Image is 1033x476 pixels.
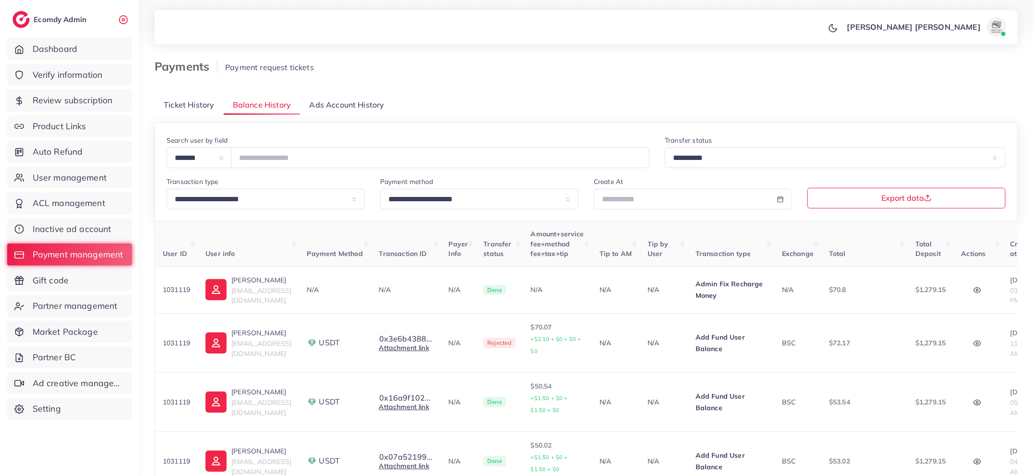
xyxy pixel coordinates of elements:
span: ACL management [33,197,105,209]
a: Partner management [7,295,132,317]
span: Verify information [33,69,103,81]
span: Ad creative management [33,377,125,390]
a: Ad creative management [7,372,132,394]
a: logoEcomdy Admin [12,11,89,28]
span: Partner management [33,300,118,312]
span: Auto Refund [33,146,83,158]
a: Market Package [7,321,132,343]
img: logo [12,11,30,28]
a: Verify information [7,64,132,86]
span: Market Package [33,326,98,338]
a: Dashboard [7,38,132,60]
span: Inactive ad account [33,223,111,235]
a: Gift code [7,269,132,292]
a: ACL management [7,192,132,214]
a: Setting [7,398,132,420]
span: Dashboard [33,43,77,55]
span: Payment management [33,248,123,261]
h2: Ecomdy Admin [34,15,89,24]
span: Setting [33,403,61,415]
a: Payment management [7,244,132,266]
p: [PERSON_NAME] [PERSON_NAME] [847,21,981,33]
a: [PERSON_NAME] [PERSON_NAME]avatar [842,17,1010,37]
a: Auto Refund [7,141,132,163]
span: Review subscription [33,94,113,107]
span: Product Links [33,120,86,133]
span: User management [33,171,107,184]
a: Partner BC [7,346,132,368]
span: Gift code [33,274,69,287]
a: Inactive ad account [7,218,132,240]
span: Partner BC [33,351,76,364]
a: Product Links [7,115,132,137]
a: Review subscription [7,89,132,111]
a: User management [7,167,132,189]
img: avatar [987,17,1006,37]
